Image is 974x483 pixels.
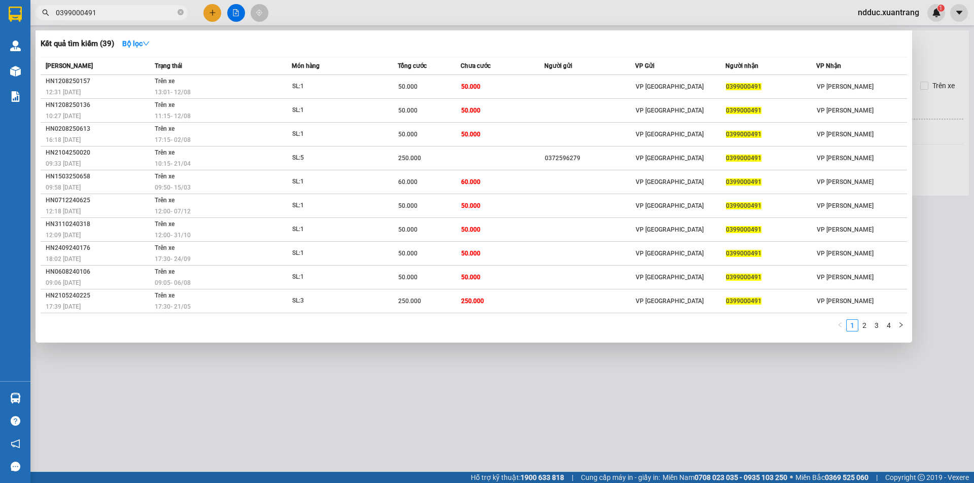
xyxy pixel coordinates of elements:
[398,298,421,305] span: 250.000
[46,232,81,239] span: 12:09 [DATE]
[292,248,368,259] div: SL: 1
[817,298,874,305] span: VP [PERSON_NAME]
[726,83,761,90] span: 0399000491
[143,40,150,47] span: down
[398,83,418,90] span: 50.000
[726,202,761,209] span: 0399000491
[545,153,635,164] div: 0372596279
[461,131,480,138] span: 50.000
[883,320,894,331] a: 4
[398,178,418,185] span: 60.000
[726,131,761,138] span: 0399000491
[46,124,152,134] div: HN0208250613
[155,244,175,251] span: Trên xe
[41,39,114,49] h3: Kết quả tìm kiếm ( 39 )
[725,62,758,69] span: Người nhận
[726,274,761,281] span: 0399000491
[895,319,907,331] li: Next Page
[461,250,480,257] span: 50.000
[461,107,480,114] span: 50.000
[155,303,191,310] span: 17:30 - 21/05
[398,107,418,114] span: 50.000
[636,107,704,114] span: VP [GEOGRAPHIC_DATA]
[636,298,704,305] span: VP [GEOGRAPHIC_DATA]
[461,62,491,69] span: Chưa cước
[155,279,191,286] span: 09:05 - 06/08
[817,155,874,162] span: VP [PERSON_NAME]
[46,303,81,310] span: 17:39 [DATE]
[11,439,20,449] span: notification
[461,178,480,185] span: 60.000
[155,292,175,299] span: Trên xe
[11,462,20,471] span: message
[898,322,904,328] span: right
[292,224,368,235] div: SL: 1
[155,136,191,143] span: 17:15 - 02/08
[398,62,427,69] span: Tổng cước
[726,155,761,162] span: 0399000491
[46,255,81,263] span: 18:02 [DATE]
[859,320,870,331] a: 2
[398,250,418,257] span: 50.000
[46,219,152,230] div: HN3110240318
[871,319,883,331] li: 3
[636,250,704,257] span: VP [GEOGRAPHIC_DATA]
[636,83,704,90] span: VP [GEOGRAPHIC_DATA]
[292,200,368,211] div: SL: 1
[155,89,191,96] span: 13:01 - 12/08
[56,7,176,18] input: Tìm tên, số ĐT hoặc mã đơn
[846,319,858,331] li: 1
[398,274,418,281] span: 50.000
[636,274,704,281] span: VP [GEOGRAPHIC_DATA]
[155,173,175,180] span: Trên xe
[10,41,21,51] img: warehouse-icon
[817,250,874,257] span: VP [PERSON_NAME]
[544,62,572,69] span: Người gửi
[155,160,191,167] span: 10:15 - 21/04
[398,226,418,233] span: 50.000
[155,78,175,85] span: Trên xe
[178,9,184,15] span: close-circle
[726,250,761,257] span: 0399000491
[155,232,191,239] span: 12:00 - 31/10
[834,319,846,331] button: left
[726,178,761,185] span: 0399000491
[46,113,81,120] span: 10:27 [DATE]
[895,319,907,331] button: right
[46,136,81,143] span: 16:18 [DATE]
[817,178,874,185] span: VP [PERSON_NAME]
[292,272,368,283] div: SL: 1
[10,66,21,77] img: warehouse-icon
[817,226,874,233] span: VP [PERSON_NAME]
[46,290,152,301] div: HN2105240225
[46,76,152,87] div: HN1208250157
[292,105,368,116] div: SL: 1
[858,319,871,331] li: 2
[461,83,480,90] span: 50.000
[834,319,846,331] li: Previous Page
[461,298,484,305] span: 250.000
[46,195,152,206] div: HN0712240625
[461,202,480,209] span: 50.000
[292,81,368,92] div: SL: 1
[726,226,761,233] span: 0399000491
[46,184,81,191] span: 09:58 [DATE]
[46,267,152,277] div: HN0608240106
[122,40,150,48] strong: Bộ lọc
[46,89,81,96] span: 12:31 [DATE]
[816,62,841,69] span: VP Nhận
[292,129,368,140] div: SL: 1
[726,298,761,305] span: 0399000491
[155,208,191,215] span: 12:00 - 07/12
[46,279,81,286] span: 09:06 [DATE]
[155,268,175,275] span: Trên xe
[114,35,158,52] button: Bộ lọcdown
[817,107,874,114] span: VP [PERSON_NAME]
[398,202,418,209] span: 50.000
[46,62,93,69] span: [PERSON_NAME]
[46,160,81,167] span: 09:33 [DATE]
[636,226,704,233] span: VP [GEOGRAPHIC_DATA]
[292,295,368,307] div: SL: 3
[292,62,320,69] span: Món hàng
[726,107,761,114] span: 0399000491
